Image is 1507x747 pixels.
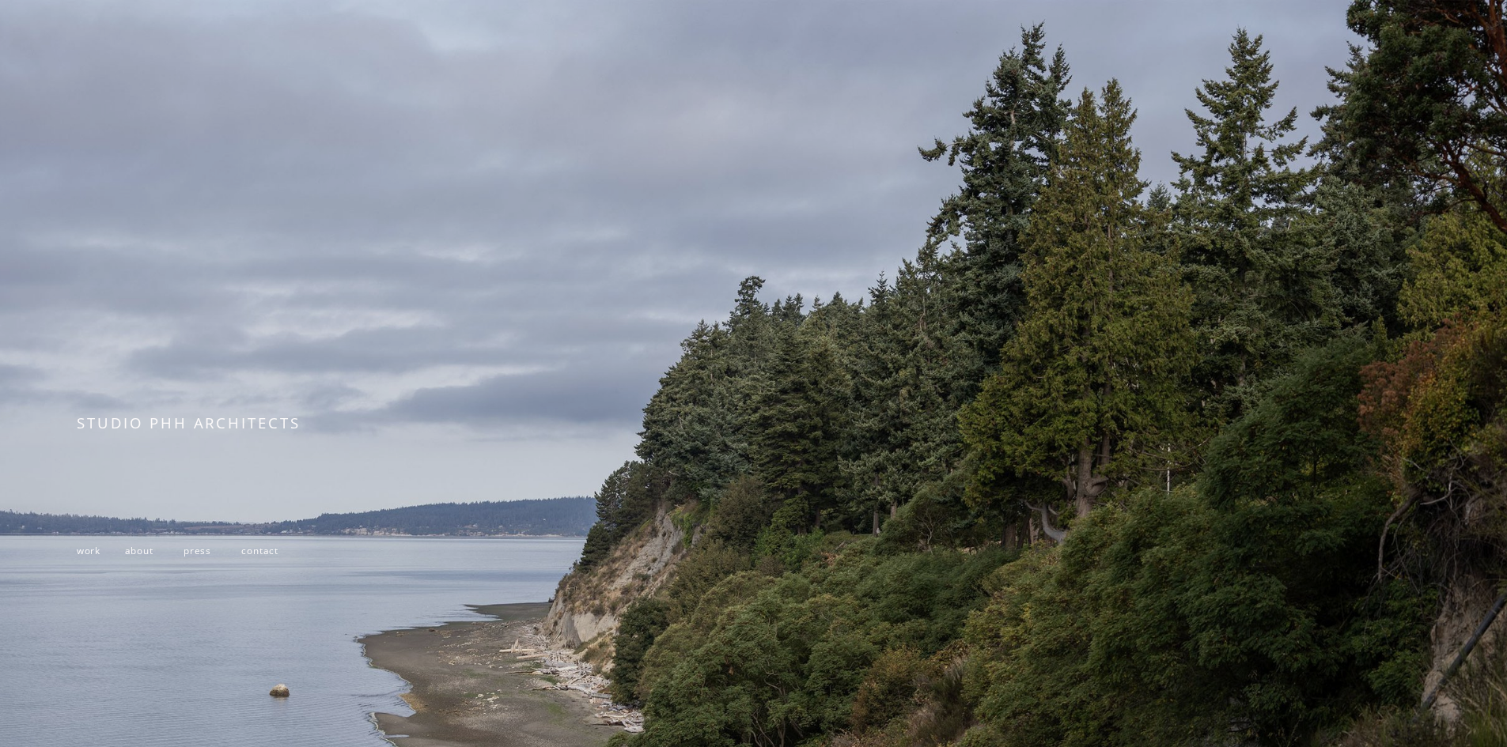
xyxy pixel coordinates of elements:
a: about [125,544,153,556]
a: work [77,544,100,556]
a: contact [241,544,278,556]
a: press [184,544,211,556]
span: STUDIO PHH ARCHITECTS [77,413,301,432]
